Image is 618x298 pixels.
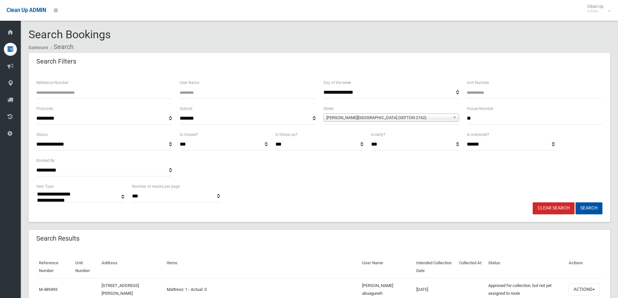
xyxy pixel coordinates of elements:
th: Address [99,256,164,278]
a: [STREET_ADDRESS][PERSON_NAME] [102,283,139,296]
th: Reference Number [36,256,73,278]
th: Collected At [456,256,486,278]
li: Search [49,41,74,53]
a: Clear Search [533,202,575,214]
header: Search Results [29,232,87,245]
label: Day of the week [323,79,351,86]
label: Street [323,105,333,112]
span: [PERSON_NAME][GEOGRAPHIC_DATA] (SEFTON 2162) [326,114,450,122]
label: Number of results per page [132,183,180,190]
th: Items [164,256,360,278]
label: House Number [467,105,493,112]
small: Admin [587,9,603,14]
label: Is oversized? [467,131,489,138]
label: Unit Number [467,79,489,86]
button: Actions [569,283,600,295]
button: Search [576,202,602,214]
th: User Name [359,256,414,278]
label: User Name [180,79,199,86]
label: Booked By [36,157,55,164]
th: Actions [566,256,602,278]
label: Suburb [180,105,192,112]
label: Postcode [36,105,53,112]
label: Is follow up? [275,131,297,138]
label: Is missed? [180,131,198,138]
label: Item Type [36,183,54,190]
span: Clean Up ADMIN [6,7,46,13]
label: Is early? [371,131,385,138]
span: Search Bookings [29,28,111,41]
header: Search Filters [29,55,84,68]
th: Status [486,256,566,278]
th: Intended Collection Date [414,256,456,278]
label: Reference Number [36,79,68,86]
span: Clean Up [584,4,610,14]
label: Status [36,131,48,138]
th: Unit Number [73,256,99,278]
a: Dashboard [29,45,48,50]
a: M-489493 [39,287,57,292]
